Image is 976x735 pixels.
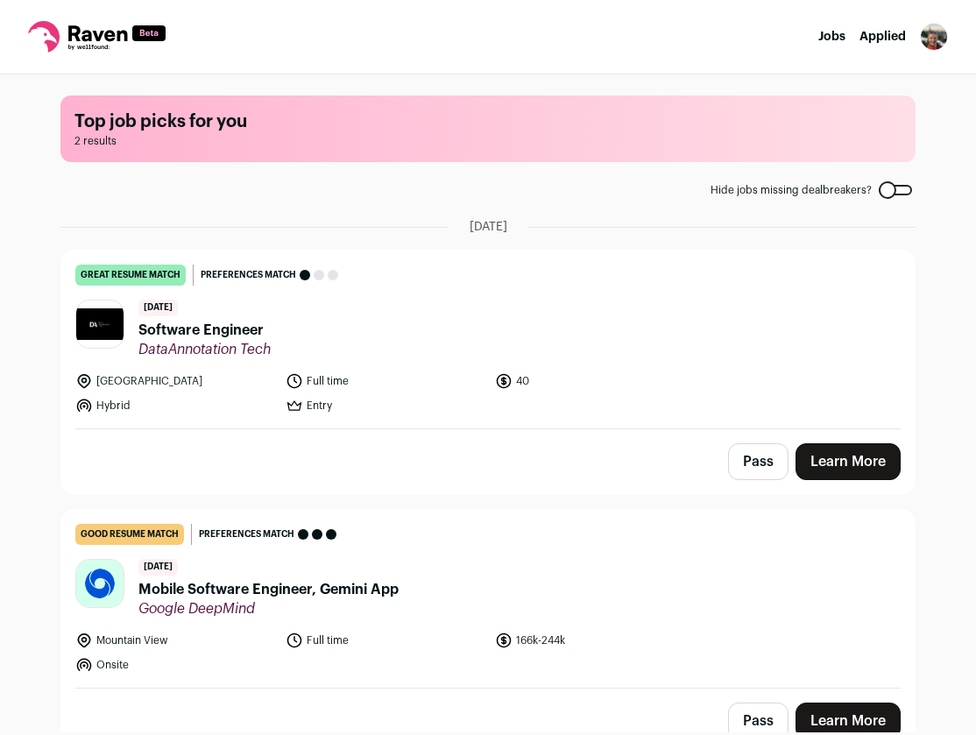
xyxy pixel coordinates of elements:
[138,341,271,358] span: DataAnnotation Tech
[75,397,275,414] li: Hybrid
[61,510,915,688] a: good resume match Preferences match [DATE] Mobile Software Engineer, Gemini App Google DeepMind M...
[74,134,902,148] span: 2 results
[495,632,695,649] li: 166k-244k
[61,251,915,428] a: great resume match Preferences match [DATE] Software Engineer DataAnnotation Tech [GEOGRAPHIC_DAT...
[920,23,948,51] button: Open dropdown
[75,656,275,674] li: Onsite
[138,579,399,600] span: Mobile Software Engineer, Gemini App
[138,320,271,341] span: Software Engineer
[470,218,507,236] span: [DATE]
[138,600,399,618] span: Google DeepMind
[138,300,178,316] span: [DATE]
[286,632,485,649] li: Full time
[201,266,296,284] span: Preferences match
[76,560,124,607] img: 9ee2107a0aa082fe00f721640c72c5b16d694b47298ecf183428425849aa8dc8.jpg
[920,23,948,51] img: 8442724-medium_jpg
[286,372,485,390] li: Full time
[199,526,294,543] span: Preferences match
[728,443,789,480] button: Pass
[286,397,485,414] li: Entry
[859,31,906,43] a: Applied
[711,183,872,197] span: Hide jobs missing dealbreakers?
[796,443,901,480] a: Learn More
[75,372,275,390] li: [GEOGRAPHIC_DATA]
[138,559,178,576] span: [DATE]
[818,31,845,43] a: Jobs
[75,632,275,649] li: Mountain View
[74,110,902,134] h1: Top job picks for you
[495,372,695,390] li: 40
[75,265,186,286] div: great resume match
[76,308,124,340] img: 2cdc1b7675000fd333eec602a5edcd7e64ba1f0686a42b09eef261a8637f1f7b.jpg
[75,524,184,545] div: good resume match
